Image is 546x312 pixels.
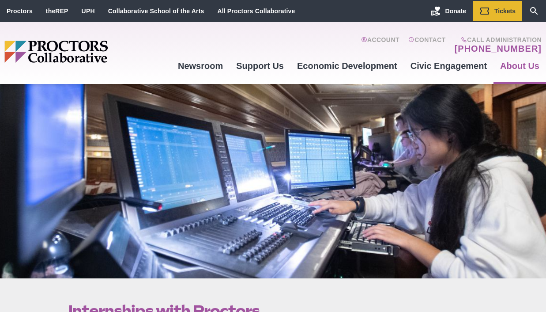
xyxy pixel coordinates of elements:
a: Search [522,1,546,21]
span: Call Administration [452,36,542,43]
a: Support Us [230,54,290,78]
a: Proctors [7,8,33,15]
a: Donate [424,1,473,21]
a: Account [361,36,399,54]
a: All Proctors Collaborative [217,8,295,15]
a: theREP [46,8,68,15]
a: About Us [493,54,546,78]
span: Donate [445,8,466,15]
a: Economic Development [290,54,404,78]
a: Tickets [473,1,522,21]
a: Contact [408,36,446,54]
a: [PHONE_NUMBER] [455,43,542,54]
a: Collaborative School of the Arts [108,8,204,15]
a: Civic Engagement [404,54,493,78]
span: Tickets [494,8,516,15]
img: Proctors logo [4,41,171,63]
a: Newsroom [171,54,230,78]
a: UPH [82,8,95,15]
